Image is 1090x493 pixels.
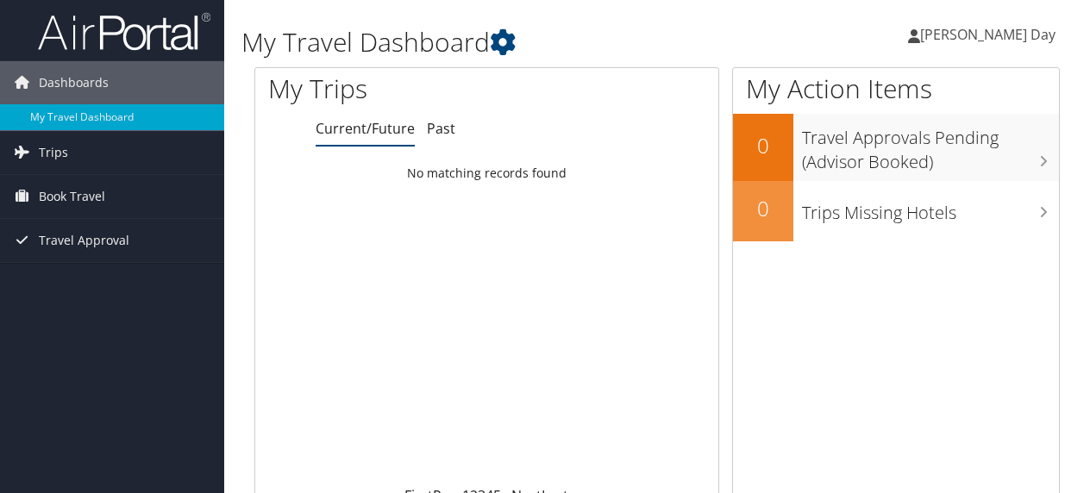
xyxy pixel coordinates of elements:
a: 0Travel Approvals Pending (Advisor Booked) [733,114,1059,180]
img: airportal-logo.png [38,11,210,52]
span: Travel Approval [39,219,129,262]
a: Past [427,119,455,138]
h1: My Travel Dashboard [241,24,796,60]
span: Trips [39,131,68,174]
td: No matching records found [255,158,718,189]
h1: My Trips [268,71,512,107]
a: [PERSON_NAME] Day [908,9,1073,60]
h3: Travel Approvals Pending (Advisor Booked) [802,117,1059,174]
a: Current/Future [316,119,415,138]
span: Book Travel [39,175,105,218]
span: Dashboards [39,61,109,104]
span: [PERSON_NAME] Day [920,25,1056,44]
h3: Trips Missing Hotels [802,192,1059,225]
a: 0Trips Missing Hotels [733,181,1059,241]
h2: 0 [733,131,793,160]
h2: 0 [733,194,793,223]
h1: My Action Items [733,71,1059,107]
